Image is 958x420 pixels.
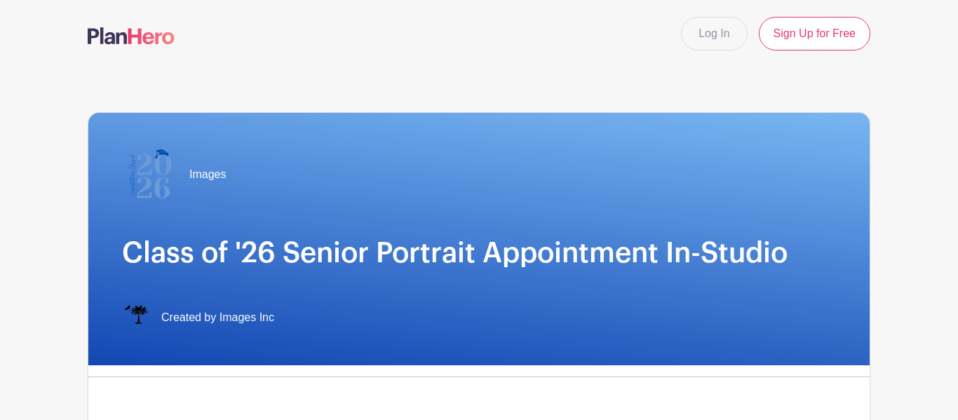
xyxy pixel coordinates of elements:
img: logo-507f7623f17ff9eddc593b1ce0a138ce2505c220e1c5a4e2b4648c50719b7d32.svg [88,27,175,44]
span: Created by Images Inc [161,309,274,326]
a: Log In [681,17,747,50]
img: 2026%20logo%20(2).png [122,147,178,203]
img: IMAGES%20logo%20transparenT%20PNG%20s.png [122,304,150,332]
a: Sign Up for Free [759,17,870,50]
span: Images [189,166,226,183]
h1: Class of '26 Senior Portrait Appointment In-Studio [122,236,836,270]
